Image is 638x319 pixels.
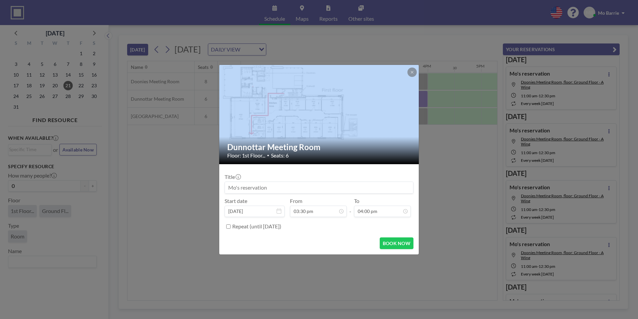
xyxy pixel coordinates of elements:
button: BOOK NOW [380,237,413,249]
label: Start date [225,198,247,204]
span: Floor: 1st Floor... [227,152,265,159]
span: • [267,153,269,158]
label: Repeat (until [DATE]) [232,223,281,230]
span: - [349,200,351,215]
input: Mo's reservation [225,182,413,193]
span: Seats: 6 [271,152,289,159]
label: To [354,198,359,204]
label: Title [225,174,240,180]
img: 537.png [219,58,419,171]
label: From [290,198,302,204]
h2: Dunnottar Meeting Room [227,142,411,152]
